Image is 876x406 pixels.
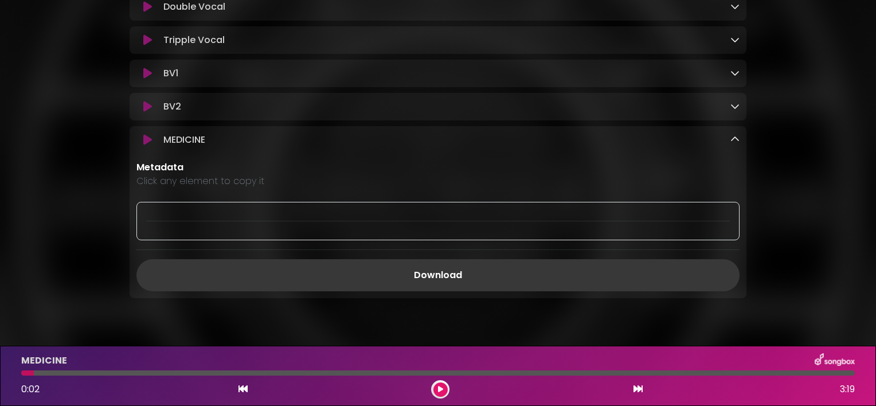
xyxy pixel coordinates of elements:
[163,33,225,47] p: Tripple Vocal
[163,100,181,114] p: BV2
[163,133,205,147] p: MEDICINE
[136,174,740,188] p: Click any element to copy it
[163,67,178,80] p: BV1
[136,161,740,174] p: Metadata
[136,259,740,291] a: Download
